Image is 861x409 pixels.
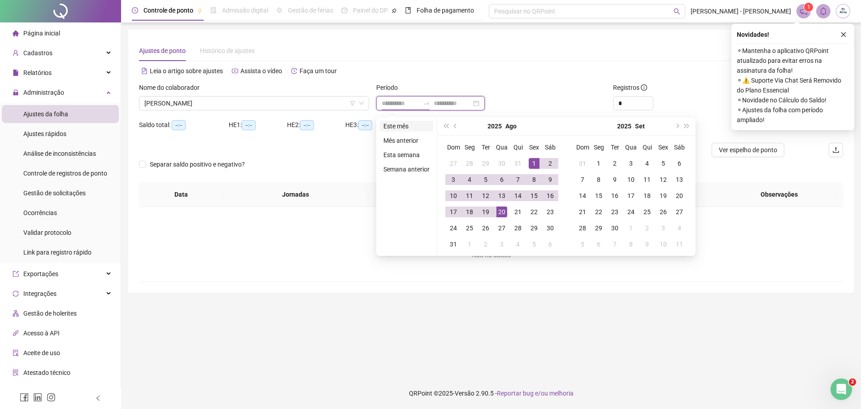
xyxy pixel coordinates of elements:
[526,172,542,188] td: 2025-08-08
[23,290,57,297] span: Integrações
[510,139,526,155] th: Qui
[23,330,60,337] span: Acesso à API
[513,207,523,217] div: 21
[445,236,461,252] td: 2025-08-31
[513,158,523,169] div: 31
[510,236,526,252] td: 2025-09-04
[150,67,223,75] span: Leia o artigo sobre ajustes
[691,6,791,16] span: [PERSON_NAME] - [PERSON_NAME]
[574,139,591,155] th: Dom
[623,155,639,172] td: 2025-09-03
[623,204,639,220] td: 2025-09-24
[607,204,623,220] td: 2025-09-23
[496,158,507,169] div: 30
[376,83,404,92] label: Período
[423,100,430,107] span: swap-right
[510,155,526,172] td: 2025-07-31
[300,67,337,75] span: Faça um tour
[737,75,849,95] span: ⚬ ⚠️ Suporte Via Chat Será Removido do Plano Essencial
[642,190,652,201] div: 18
[350,101,355,106] span: filter
[132,7,138,13] span: clock-circle
[200,47,255,54] span: Histórico de ajustes
[478,172,494,188] td: 2025-08-05
[494,172,510,188] td: 2025-08-06
[358,120,372,130] span: --:--
[445,172,461,188] td: 2025-08-03
[542,172,558,188] td: 2025-08-09
[23,310,77,317] span: Gestão de holerites
[121,378,861,409] footer: QRPoint © 2025 - 2.90.5 -
[478,188,494,204] td: 2025-08-12
[577,223,588,233] div: 28
[737,95,849,105] span: ⚬ Novidade no Cálculo do Saldo!
[607,139,623,155] th: Ter
[529,158,539,169] div: 1
[635,117,645,135] button: month panel
[497,390,574,397] span: Reportar bug e/ou melhoria
[276,7,283,13] span: sun
[836,4,850,18] img: 37134
[542,236,558,252] td: 2025-09-06
[494,188,510,204] td: 2025-08-13
[494,155,510,172] td: 2025-07-30
[480,239,491,250] div: 2
[671,172,687,188] td: 2025-09-13
[800,7,808,15] span: notification
[607,155,623,172] td: 2025-09-02
[542,220,558,236] td: 2025-08-30
[210,7,217,13] span: file-done
[464,239,475,250] div: 1
[513,223,523,233] div: 28
[545,239,556,250] div: 6
[445,155,461,172] td: 2025-07-27
[591,188,607,204] td: 2025-09-15
[464,158,475,169] div: 28
[542,204,558,220] td: 2025-08-23
[593,223,604,233] div: 29
[464,174,475,185] div: 4
[291,68,297,74] span: history
[496,223,507,233] div: 27
[300,120,314,130] span: --:--
[577,158,588,169] div: 31
[510,188,526,204] td: 2025-08-14
[671,236,687,252] td: 2025-10-11
[574,188,591,204] td: 2025-09-14
[613,83,647,92] span: Registros
[655,188,671,204] td: 2025-09-19
[380,164,433,175] li: Semana anterior
[626,223,636,233] div: 1
[461,188,478,204] td: 2025-08-11
[478,155,494,172] td: 2025-07-29
[23,270,58,277] span: Exportações
[574,155,591,172] td: 2025-08-31
[593,239,604,250] div: 6
[222,7,268,14] span: Admissão digital
[480,190,491,201] div: 12
[20,393,29,402] span: facebook
[674,223,685,233] div: 4
[23,130,66,137] span: Ajustes rápidos
[617,117,631,135] button: year panel
[23,249,91,256] span: Link para registro rápido
[623,220,639,236] td: 2025-10-01
[545,174,556,185] div: 9
[13,271,19,277] span: export
[712,143,784,157] button: Ver espelho de ponto
[609,207,620,217] div: 23
[494,139,510,155] th: Qua
[505,117,517,135] button: month panel
[658,223,669,233] div: 3
[658,239,669,250] div: 10
[445,204,461,220] td: 2025-08-17
[671,188,687,204] td: 2025-09-20
[655,172,671,188] td: 2025-09-12
[591,155,607,172] td: 2025-09-01
[609,190,620,201] div: 16
[609,174,620,185] div: 9
[642,223,652,233] div: 2
[593,207,604,217] div: 22
[172,120,186,130] span: --:--
[609,158,620,169] div: 2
